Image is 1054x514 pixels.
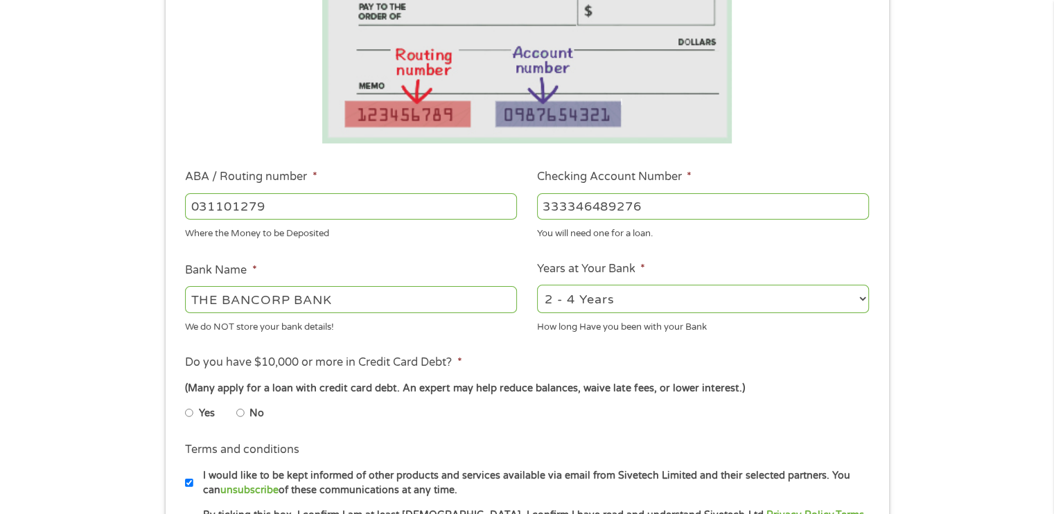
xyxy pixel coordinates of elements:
[537,315,869,334] div: How long Have you been with your Bank
[185,263,256,278] label: Bank Name
[185,315,517,334] div: We do NOT store your bank details!
[185,443,299,457] label: Terms and conditions
[185,193,517,220] input: 263177916
[185,222,517,241] div: Where the Money to be Deposited
[537,193,869,220] input: 345634636
[249,406,264,421] label: No
[537,222,869,241] div: You will need one for a loan.
[185,355,462,370] label: Do you have $10,000 or more in Credit Card Debt?
[537,170,692,184] label: Checking Account Number
[537,262,645,276] label: Years at Your Bank
[220,484,279,496] a: unsubscribe
[185,170,317,184] label: ABA / Routing number
[185,381,868,396] div: (Many apply for a loan with credit card debt. An expert may help reduce balances, waive late fees...
[193,468,873,498] label: I would like to be kept informed of other products and services available via email from Sivetech...
[199,406,215,421] label: Yes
